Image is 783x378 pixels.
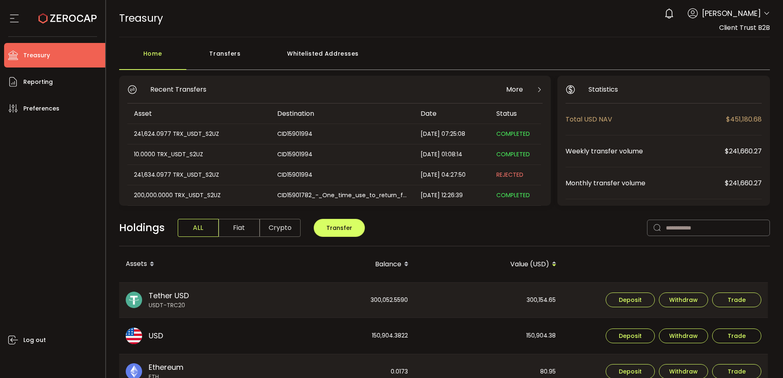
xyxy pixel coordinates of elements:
span: Weekly transfer volume [566,146,725,156]
span: [PERSON_NAME] [702,8,761,19]
div: 150,904.38 [415,318,562,354]
span: Transfer [326,224,352,232]
span: Total USD NAV [566,114,726,124]
div: 300,154.65 [415,283,562,318]
div: Assets [119,257,267,271]
span: Withdraw [669,333,698,339]
button: Trade [712,292,761,307]
div: Destination [271,109,414,118]
span: Holdings [119,220,165,236]
img: usd_portfolio.svg [126,328,142,344]
span: Log out [23,334,46,346]
span: COMPLETED [496,191,530,199]
div: Status [490,109,541,118]
span: Preferences [23,103,59,115]
span: COMPLETED [496,130,530,138]
div: 241,634.0977 TRX_USDT_S2UZ [127,170,270,180]
div: 150,904.3822 [267,318,414,354]
span: Trade [728,369,746,374]
div: 300,052.5590 [267,283,414,318]
div: Home [119,45,186,70]
div: 200,000.0000 TRX_USDT_S2UZ [127,191,270,200]
span: USDT-TRC20 [149,301,189,310]
span: REJECTED [496,171,523,179]
div: Asset [127,109,271,118]
span: COMPLETED [496,150,530,158]
div: CID15901994 [271,129,413,139]
iframe: Chat Widget [742,339,783,378]
span: Deposit [619,369,642,374]
div: [DATE] 04:27:50 [414,170,490,180]
span: Treasury [23,49,50,61]
div: [DATE] 12:26:39 [414,191,490,200]
span: $241,660.27 [725,146,762,156]
span: Treasury [119,11,163,25]
span: Recent Transfers [150,84,206,94]
div: 10.0000 TRX_USDT_S2UZ [127,150,270,159]
span: Deposit [619,297,642,303]
span: $451,180.68 [726,114,762,124]
span: Fiat [219,219,260,237]
span: Monthly transfer volume [566,178,725,188]
button: Transfer [314,219,365,237]
div: [DATE] 01:08:14 [414,150,490,159]
span: Reporting [23,76,53,88]
button: Trade [712,328,761,343]
span: More [506,84,523,94]
span: Trade [728,297,746,303]
img: usdt_portfolio.svg [126,292,142,308]
button: Deposit [606,328,655,343]
div: Date [414,109,490,118]
div: Balance [267,257,415,271]
div: 241,624.0977 TRX_USDT_S2UZ [127,129,270,139]
span: Crypto [260,219,301,237]
button: Withdraw [659,328,708,343]
span: ALL [178,219,219,237]
span: Tether USD [149,290,189,301]
div: CID15901994 [271,150,413,159]
button: Withdraw [659,292,708,307]
span: Ethereum [149,362,183,373]
span: Deposit [619,333,642,339]
div: Whitelisted Addresses [264,45,382,70]
span: $241,660.27 [725,178,762,188]
div: Transfers [186,45,264,70]
span: USD [149,330,163,341]
div: Value (USD) [415,257,563,271]
div: CID15901994 [271,170,413,180]
span: Statistics [588,84,618,94]
button: Deposit [606,292,655,307]
span: Client Trust B2B [719,23,770,32]
span: Trade [728,333,746,339]
div: [DATE] 07:25:08 [414,129,490,139]
span: Withdraw [669,297,698,303]
span: Withdraw [669,369,698,374]
div: CID15901782_-_One_time_use_to_return_funds [271,191,413,200]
